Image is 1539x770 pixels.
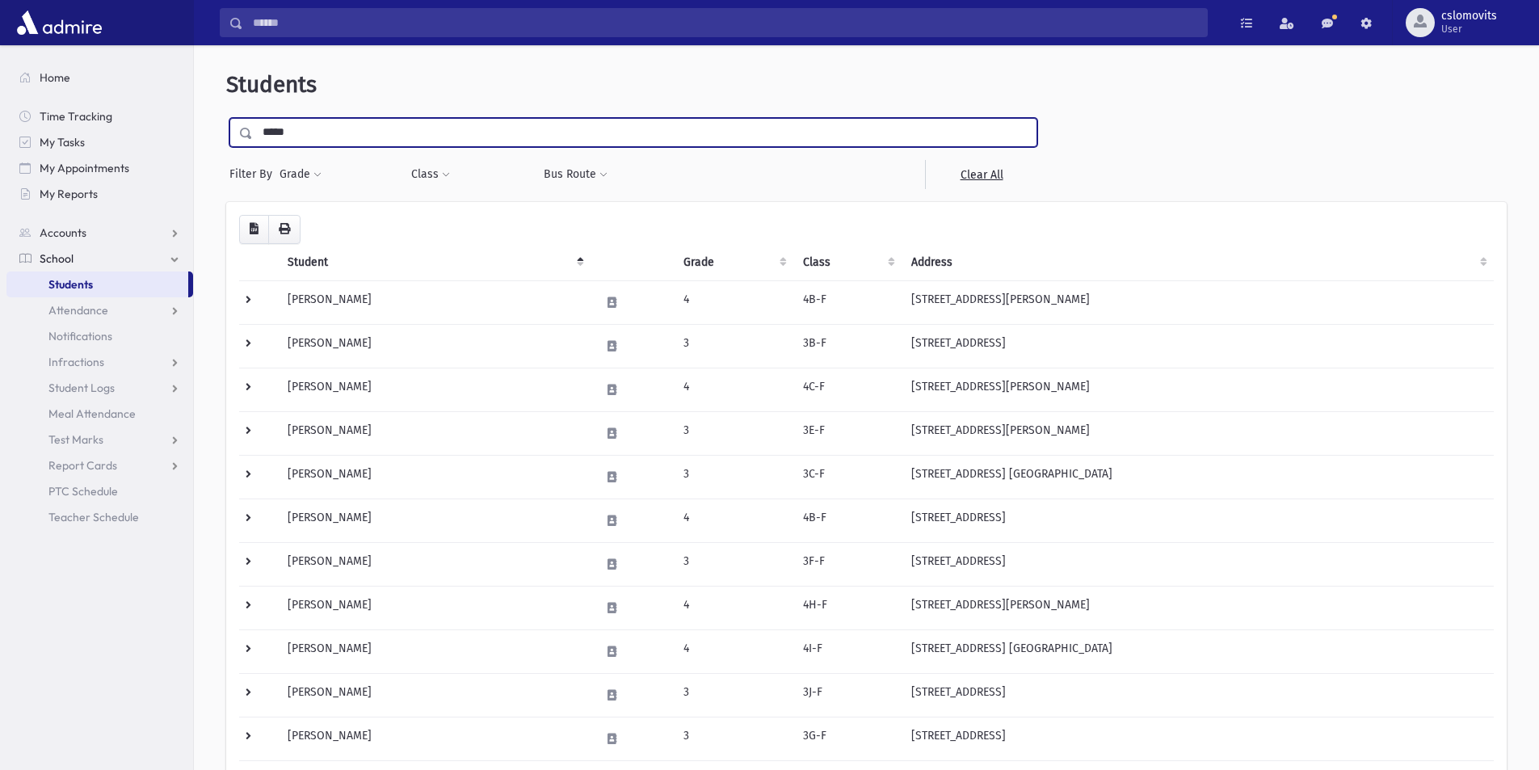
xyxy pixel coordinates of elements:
[793,455,902,499] td: 3C-F
[278,586,591,629] td: [PERSON_NAME]
[48,458,117,473] span: Report Cards
[48,510,139,524] span: Teacher Schedule
[793,324,902,368] td: 3B-F
[793,499,902,542] td: 4B-F
[674,455,793,499] td: 3
[902,499,1494,542] td: [STREET_ADDRESS]
[793,411,902,455] td: 3E-F
[6,427,193,452] a: Test Marks
[6,129,193,155] a: My Tasks
[6,452,193,478] a: Report Cards
[902,411,1494,455] td: [STREET_ADDRESS][PERSON_NAME]
[674,542,793,586] td: 3
[40,70,70,85] span: Home
[793,280,902,324] td: 4B-F
[48,303,108,318] span: Attendance
[793,542,902,586] td: 3F-F
[793,673,902,717] td: 3J-F
[40,187,98,201] span: My Reports
[6,478,193,504] a: PTC Schedule
[48,329,112,343] span: Notifications
[278,542,591,586] td: [PERSON_NAME]
[902,244,1494,281] th: Address: activate to sort column ascending
[6,401,193,427] a: Meal Attendance
[902,542,1494,586] td: [STREET_ADDRESS]
[13,6,106,39] img: AdmirePro
[278,368,591,411] td: [PERSON_NAME]
[6,375,193,401] a: Student Logs
[48,381,115,395] span: Student Logs
[6,155,193,181] a: My Appointments
[40,161,129,175] span: My Appointments
[6,271,188,297] a: Students
[279,160,322,189] button: Grade
[902,629,1494,673] td: [STREET_ADDRESS] [GEOGRAPHIC_DATA]
[6,65,193,90] a: Home
[674,324,793,368] td: 3
[40,251,74,266] span: School
[40,225,86,240] span: Accounts
[278,411,591,455] td: [PERSON_NAME]
[48,406,136,421] span: Meal Attendance
[278,499,591,542] td: [PERSON_NAME]
[793,368,902,411] td: 4C-F
[902,717,1494,760] td: [STREET_ADDRESS]
[278,244,591,281] th: Student: activate to sort column descending
[278,280,591,324] td: [PERSON_NAME]
[674,673,793,717] td: 3
[6,349,193,375] a: Infractions
[902,586,1494,629] td: [STREET_ADDRESS][PERSON_NAME]
[543,160,608,189] button: Bus Route
[1441,10,1497,23] span: cslomovits
[674,629,793,673] td: 4
[793,717,902,760] td: 3G-F
[6,181,193,207] a: My Reports
[1441,23,1497,36] span: User
[6,220,193,246] a: Accounts
[278,629,591,673] td: [PERSON_NAME]
[674,280,793,324] td: 4
[793,629,902,673] td: 4I-F
[278,455,591,499] td: [PERSON_NAME]
[902,673,1494,717] td: [STREET_ADDRESS]
[6,246,193,271] a: School
[40,109,112,124] span: Time Tracking
[48,355,104,369] span: Infractions
[6,323,193,349] a: Notifications
[48,484,118,499] span: PTC Schedule
[902,280,1494,324] td: [STREET_ADDRESS][PERSON_NAME]
[278,673,591,717] td: [PERSON_NAME]
[674,368,793,411] td: 4
[6,297,193,323] a: Attendance
[40,135,85,149] span: My Tasks
[674,586,793,629] td: 4
[902,455,1494,499] td: [STREET_ADDRESS] [GEOGRAPHIC_DATA]
[6,504,193,530] a: Teacher Schedule
[239,215,269,244] button: CSV
[674,244,793,281] th: Grade: activate to sort column ascending
[410,160,451,189] button: Class
[278,324,591,368] td: [PERSON_NAME]
[268,215,301,244] button: Print
[902,324,1494,368] td: [STREET_ADDRESS]
[793,586,902,629] td: 4H-F
[243,8,1207,37] input: Search
[48,277,93,292] span: Students
[925,160,1037,189] a: Clear All
[278,717,591,760] td: [PERSON_NAME]
[674,499,793,542] td: 4
[229,166,279,183] span: Filter By
[793,244,902,281] th: Class: activate to sort column ascending
[48,432,103,447] span: Test Marks
[6,103,193,129] a: Time Tracking
[902,368,1494,411] td: [STREET_ADDRESS][PERSON_NAME]
[674,411,793,455] td: 3
[674,717,793,760] td: 3
[226,71,317,98] span: Students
